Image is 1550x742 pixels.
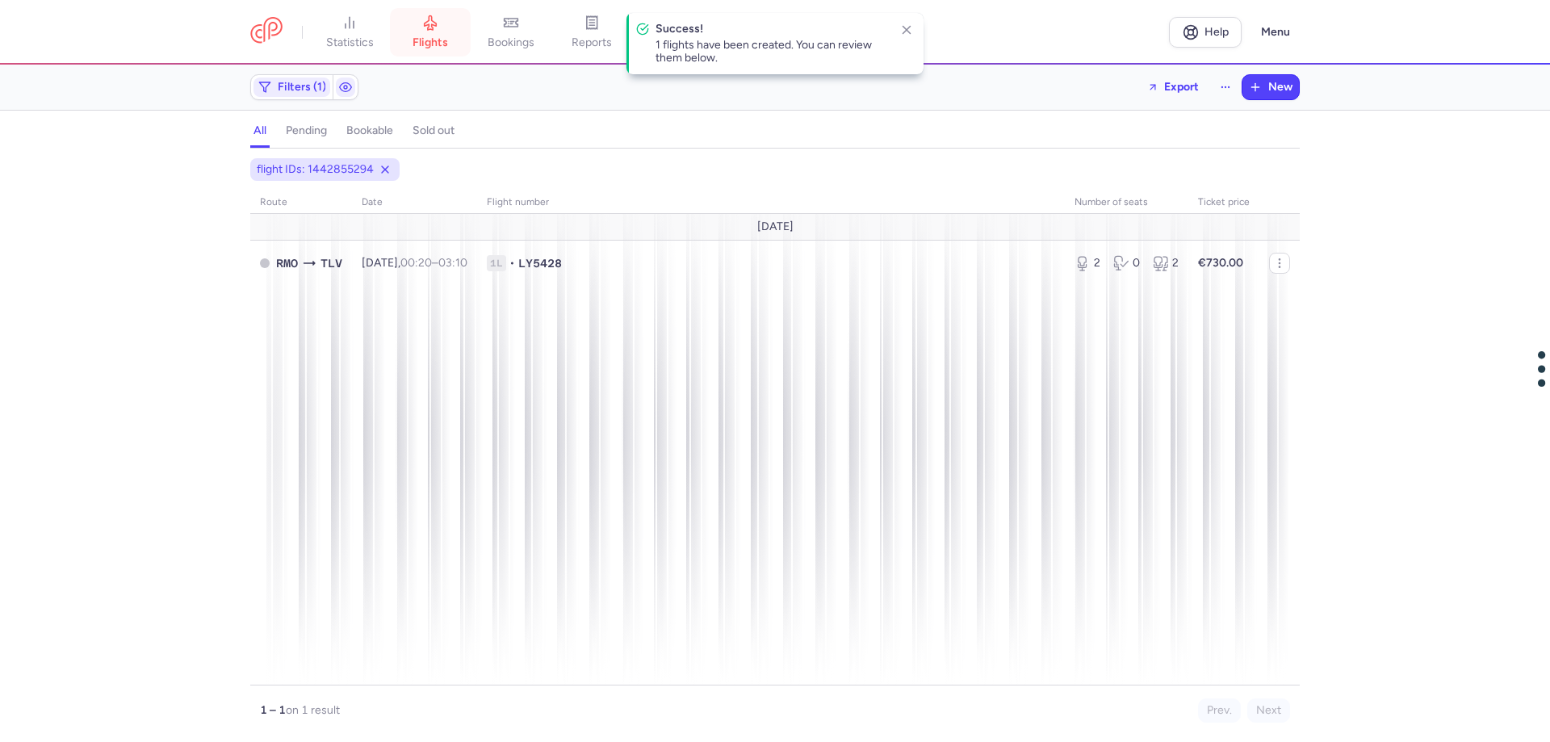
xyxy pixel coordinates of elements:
div: 2 [1075,255,1100,271]
th: number of seats [1065,191,1188,215]
strong: 1 – 1 [260,703,286,717]
a: Help [1169,17,1242,48]
span: on 1 result [286,703,340,717]
span: • [509,255,515,271]
a: reports [551,15,632,50]
span: Ben Gurion International, Tel Aviv, Israel [320,254,342,272]
span: reports [572,36,612,50]
span: statistics [326,36,374,50]
h4: bookable [346,124,393,138]
th: route [250,191,352,215]
time: 03:10 [438,256,467,270]
th: date [352,191,477,215]
span: Export [1164,81,1199,93]
span: LY5428 [518,255,562,271]
span: bookings [488,36,534,50]
a: statistics [309,15,390,50]
span: Help [1204,26,1229,38]
span: [DATE], [362,256,467,270]
button: Prev. [1198,698,1241,723]
a: flights [390,15,471,50]
button: New [1242,75,1299,99]
h4: all [253,124,266,138]
strong: €730.00 [1198,256,1243,270]
button: Export [1137,74,1209,100]
span: PENDING [260,258,270,268]
time: 00:20 [400,256,432,270]
span: [DATE] [757,220,794,233]
h4: sold out [413,124,455,138]
a: CitizenPlane red outlined logo [250,17,283,47]
div: 2 [1153,255,1179,271]
h4: Success! [656,23,888,36]
span: Filters (1) [278,81,326,94]
button: Next [1247,698,1290,723]
span: – [400,256,467,270]
button: Menu [1251,17,1300,48]
span: 1L [487,255,506,271]
span: flight IDs: 1442855294 [257,161,374,178]
h4: pending [286,124,327,138]
span: New [1268,81,1292,94]
p: 1 flights have been created. You can review them below. [656,39,888,65]
div: 0 [1113,255,1139,271]
a: bookings [471,15,551,50]
button: Filters (1) [251,75,333,99]
span: flights [413,36,448,50]
span: Chișinău International Airport, Chişinău, Moldova, Republic of [276,254,298,272]
th: Ticket price [1188,191,1259,215]
th: Flight number [477,191,1065,215]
